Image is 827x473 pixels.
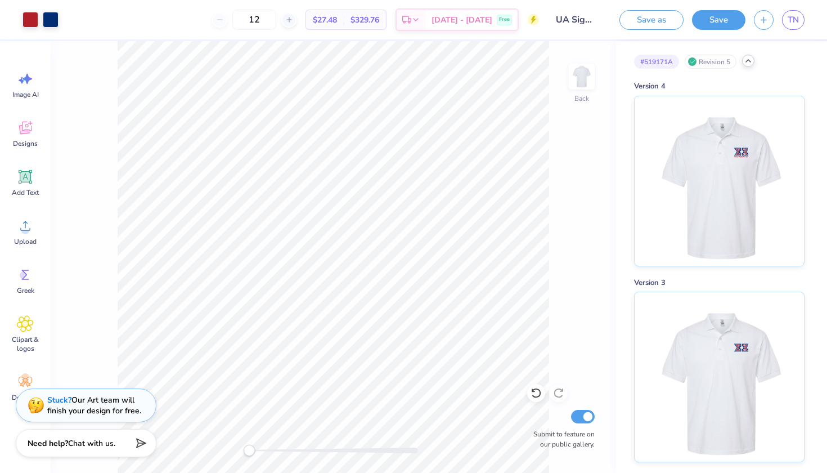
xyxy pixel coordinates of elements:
[432,14,492,26] span: [DATE] - [DATE]
[47,395,71,405] strong: Stuck?
[692,10,745,30] button: Save
[14,237,37,246] span: Upload
[634,55,679,69] div: # 519171A
[12,188,39,197] span: Add Text
[685,55,736,69] div: Revision 5
[782,10,804,30] a: TN
[634,278,804,289] div: Version 3
[232,10,276,30] input: – –
[619,10,684,30] button: Save as
[574,93,589,104] div: Back
[649,96,789,266] img: Version 4
[17,286,34,295] span: Greek
[13,139,38,148] span: Designs
[68,438,115,449] span: Chat with us.
[7,335,44,353] span: Clipart & logos
[244,445,255,456] div: Accessibility label
[649,292,789,462] img: Version 3
[570,65,593,88] img: Back
[28,438,68,449] strong: Need help?
[47,395,141,416] div: Our Art team will finish your design for free.
[313,14,337,26] span: $27.48
[634,81,804,92] div: Version 4
[788,14,799,26] span: TN
[12,90,39,99] span: Image AI
[527,429,595,449] label: Submit to feature on our public gallery.
[350,14,379,26] span: $329.76
[12,393,39,402] span: Decorate
[499,16,510,24] span: Free
[547,8,603,31] input: Untitled Design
